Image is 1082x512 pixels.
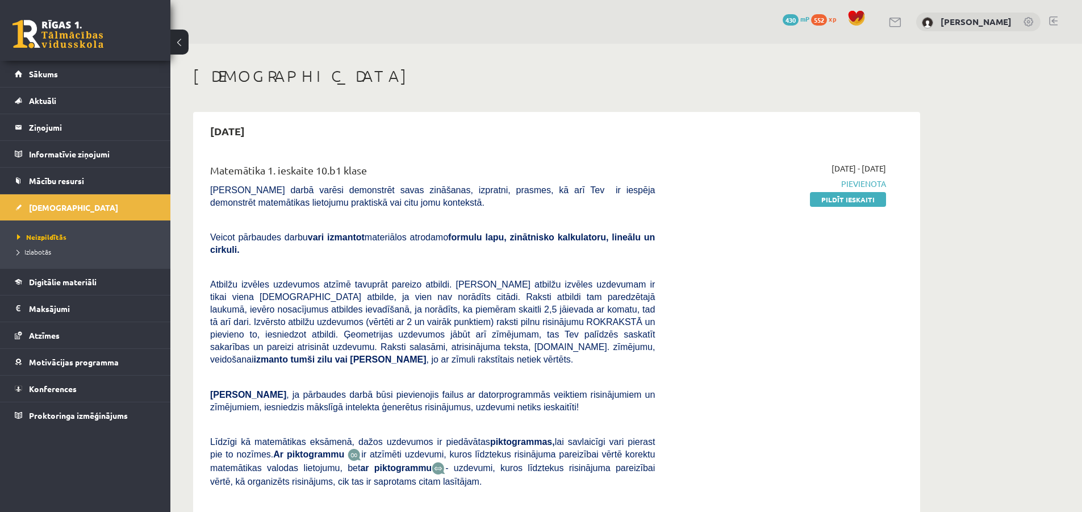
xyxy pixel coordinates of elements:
[210,163,655,184] div: Matemātika 1. ieskaite 10.b1 klase
[800,14,809,23] span: mP
[193,66,920,86] h1: [DEMOGRAPHIC_DATA]
[12,20,103,48] a: Rīgas 1. Tālmācības vidusskola
[210,280,655,364] span: Atbilžu izvēles uzdevumos atzīmē tavuprāt pareizo atbildi. [PERSON_NAME] atbilžu izvēles uzdevuma...
[210,185,655,207] span: [PERSON_NAME] darbā varēsi demonstrēt savas zināšanas, izpratni, prasmes, kā arī Tev ir iespēja d...
[29,176,84,186] span: Mācību resursi
[29,330,60,340] span: Atzīmes
[811,14,827,26] span: 552
[15,295,156,322] a: Maksājumi
[29,357,119,367] span: Motivācijas programma
[672,178,886,190] span: Pievienota
[829,14,836,23] span: xp
[15,194,156,220] a: [DEMOGRAPHIC_DATA]
[29,384,77,394] span: Konferences
[17,247,51,256] span: Izlabotās
[17,232,159,242] a: Neizpildītās
[210,232,655,255] span: Veicot pārbaudes darbu materiālos atrodamo
[210,390,655,412] span: , ja pārbaudes darbā būsi pievienojis failus ar datorprogrammās veiktiem risinājumiem un zīmējumi...
[15,376,156,402] a: Konferences
[490,437,555,447] b: piktogrammas,
[15,114,156,140] a: Ziņojumi
[783,14,799,26] span: 430
[922,17,933,28] img: Artūrs Keinovskis
[290,355,426,364] b: tumši zilu vai [PERSON_NAME]
[210,232,655,255] b: formulu lapu, zinātnisko kalkulatoru, lineālu un cirkuli.
[348,448,361,461] img: JfuEzvunn4EvwAAAAASUVORK5CYII=
[810,192,886,207] a: Pildīt ieskaiti
[15,168,156,194] a: Mācību resursi
[273,449,344,459] b: Ar piktogrammu
[29,114,156,140] legend: Ziņojumi
[17,247,159,257] a: Izlabotās
[783,14,809,23] a: 430 mP
[15,269,156,295] a: Digitālie materiāli
[432,462,445,475] img: wKvN42sLe3LLwAAAABJRU5ErkJggg==
[29,141,156,167] legend: Informatīvie ziņojumi
[15,88,156,114] a: Aktuāli
[832,163,886,174] span: [DATE] - [DATE]
[941,16,1012,27] a: [PERSON_NAME]
[210,390,286,399] span: [PERSON_NAME]
[29,69,58,79] span: Sākums
[15,61,156,87] a: Sākums
[210,437,655,459] span: Līdzīgi kā matemātikas eksāmenā, dažos uzdevumos ir piedāvātas lai savlaicīgi vari pierast pie to...
[15,141,156,167] a: Informatīvie ziņojumi
[199,118,256,144] h2: [DATE]
[29,295,156,322] legend: Maksājumi
[15,349,156,375] a: Motivācijas programma
[29,95,56,106] span: Aktuāli
[360,463,432,473] b: ar piktogrammu
[17,232,66,242] span: Neizpildītās
[210,449,655,473] span: ir atzīmēti uzdevumi, kuros līdztekus risinājuma pareizībai vērtē korektu matemātikas valodas lie...
[29,410,128,421] span: Proktoringa izmēģinājums
[15,322,156,348] a: Atzīmes
[29,277,97,287] span: Digitālie materiāli
[308,232,365,242] b: vari izmantot
[15,402,156,428] a: Proktoringa izmēģinājums
[811,14,842,23] a: 552 xp
[254,355,288,364] b: izmanto
[29,202,118,213] span: [DEMOGRAPHIC_DATA]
